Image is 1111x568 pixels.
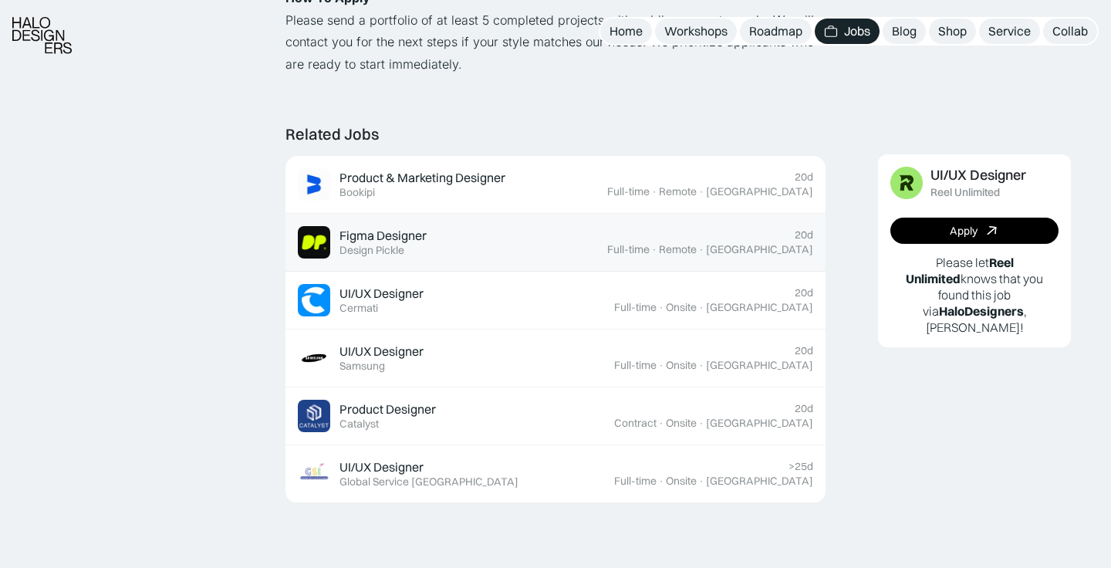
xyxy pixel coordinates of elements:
[339,459,424,475] div: UI/UX Designer
[285,9,826,76] p: Please send a portfolio of at least 5 completed projects with public access to apply. We will con...
[298,168,330,201] img: Job Image
[815,19,880,44] a: Jobs
[698,185,704,198] div: ·
[795,171,813,184] div: 20d
[285,125,379,144] div: Related Jobs
[285,156,826,214] a: Job ImageProduct & Marketing DesignerBookipi20dFull-time·Remote·[GEOGRAPHIC_DATA]
[938,23,967,39] div: Shop
[795,344,813,357] div: 20d
[285,445,826,503] a: Job ImageUI/UX DesignerGlobal Service [GEOGRAPHIC_DATA]>25dFull-time·Onsite·[GEOGRAPHIC_DATA]
[614,359,657,372] div: Full-time
[939,303,1024,318] b: HaloDesigners
[666,475,697,488] div: Onsite
[658,475,664,488] div: ·
[339,343,424,360] div: UI/UX Designer
[706,475,813,488] div: [GEOGRAPHIC_DATA]
[610,23,643,39] div: Home
[698,359,704,372] div: ·
[749,23,802,39] div: Roadmap
[339,228,427,244] div: Figma Designer
[614,301,657,314] div: Full-time
[285,330,826,387] a: Job ImageUI/UX DesignerSamsung20dFull-time·Onsite·[GEOGRAPHIC_DATA]
[298,226,330,259] img: Job Image
[339,170,505,186] div: Product & Marketing Designer
[666,359,697,372] div: Onsite
[339,418,379,431] div: Catalyst
[890,218,1059,244] a: Apply
[740,19,812,44] a: Roadmap
[706,301,813,314] div: [GEOGRAPHIC_DATA]
[906,255,1014,286] b: Reel Unlimited
[614,475,657,488] div: Full-time
[890,167,923,199] img: Job Image
[339,401,436,418] div: Product Designer
[929,19,976,44] a: Shop
[614,417,657,430] div: Contract
[664,23,728,39] div: Workshops
[1052,23,1088,39] div: Collab
[789,460,813,473] div: >25d
[706,243,813,256] div: [GEOGRAPHIC_DATA]
[795,228,813,242] div: 20d
[883,19,926,44] a: Blog
[285,214,826,272] a: Job ImageFigma DesignerDesign Pickle20dFull-time·Remote·[GEOGRAPHIC_DATA]
[892,23,917,39] div: Blog
[651,185,657,198] div: ·
[698,417,704,430] div: ·
[698,301,704,314] div: ·
[930,167,1026,183] div: UI/UX Designer
[1043,19,1097,44] a: Collab
[658,417,664,430] div: ·
[339,186,375,199] div: Bookipi
[930,186,1000,199] div: Reel Unlimited
[298,342,330,374] img: Job Image
[339,475,518,489] div: Global Service [GEOGRAPHIC_DATA]
[607,243,650,256] div: Full-time
[339,244,404,257] div: Design Pickle
[285,387,826,445] a: Job ImageProduct DesignerCatalyst20dContract·Onsite·[GEOGRAPHIC_DATA]
[339,360,385,373] div: Samsung
[979,19,1040,44] a: Service
[600,19,652,44] a: Home
[890,255,1059,335] p: Please let knows that you found this job via , [PERSON_NAME]!
[285,272,826,330] a: Job ImageUI/UX DesignerCermati20dFull-time·Onsite·[GEOGRAPHIC_DATA]
[298,458,330,490] img: Job Image
[706,417,813,430] div: [GEOGRAPHIC_DATA]
[666,417,697,430] div: Onsite
[659,185,697,198] div: Remote
[698,475,704,488] div: ·
[651,243,657,256] div: ·
[706,185,813,198] div: [GEOGRAPHIC_DATA]
[658,301,664,314] div: ·
[339,302,378,315] div: Cermati
[658,359,664,372] div: ·
[795,402,813,415] div: 20d
[795,286,813,299] div: 20d
[607,185,650,198] div: Full-time
[706,359,813,372] div: [GEOGRAPHIC_DATA]
[950,225,978,238] div: Apply
[844,23,870,39] div: Jobs
[698,243,704,256] div: ·
[298,400,330,432] img: Job Image
[339,286,424,302] div: UI/UX Designer
[655,19,737,44] a: Workshops
[666,301,697,314] div: Onsite
[298,284,330,316] img: Job Image
[988,23,1031,39] div: Service
[659,243,697,256] div: Remote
